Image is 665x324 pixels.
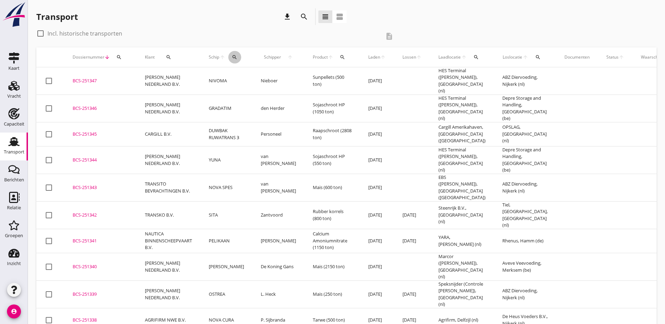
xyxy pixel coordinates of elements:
[430,280,494,308] td: Speksnijder (Controle [PERSON_NAME]), [GEOGRAPHIC_DATA] (nl)
[252,122,304,146] td: Personeel
[430,67,494,95] td: HES Terminal ([PERSON_NAME]), [GEOGRAPHIC_DATA] (nl)
[1,2,27,28] img: logo-small.a267ee39.svg
[494,229,556,253] td: Rhenus, Hamm (de)
[360,253,394,280] td: [DATE]
[73,77,128,84] div: BCS-251347
[430,146,494,174] td: HES Terminal ([PERSON_NAME]), [GEOGRAPHIC_DATA] (nl)
[136,95,200,122] td: [PERSON_NAME] NEDERLAND B.V.
[494,122,556,146] td: OPSLAG, [GEOGRAPHIC_DATA] (nl)
[252,280,304,308] td: L. Heck
[136,146,200,174] td: [PERSON_NAME] NEDERLAND B.V.
[7,94,21,98] div: Vracht
[461,54,467,60] i: arrow_upward
[200,122,252,146] td: DUWBAK RUWATRANS 3
[145,49,192,66] div: Klant
[73,184,128,191] div: BCS-251343
[360,95,394,122] td: [DATE]
[200,201,252,229] td: SITA
[261,54,284,60] span: Schipper
[619,54,624,60] i: arrow_upward
[360,174,394,201] td: [DATE]
[4,122,24,126] div: Capaciteit
[494,95,556,122] td: Depre Storage and Handling, [GEOGRAPHIC_DATA] (be)
[73,212,128,219] div: BCS-251342
[200,174,252,201] td: NOVA SPES
[73,317,128,324] div: BCS-251338
[304,122,360,146] td: Raapschroot (2808 ton)
[136,174,200,201] td: TRANSITO BEVRACHTINGEN B.V.
[116,54,122,60] i: search
[136,229,200,253] td: NAUTICA BINNENSCHEEPVAART B.V.
[304,174,360,201] td: Mais (600 ton)
[252,201,304,229] td: Zantvoord
[321,13,330,21] i: view_headline
[73,291,128,298] div: BCS-251339
[430,122,494,146] td: Cargill Amerikahaven, [GEOGRAPHIC_DATA] ([GEOGRAPHIC_DATA])
[380,54,386,60] i: arrow_upward
[136,201,200,229] td: TRANSKO B.V.
[368,54,380,60] span: Laden
[494,174,556,201] td: ABZ Diervoeding, Nijkerk (nl)
[402,54,416,60] span: Lossen
[200,280,252,308] td: OSTREA
[4,178,24,182] div: Berichten
[394,229,430,253] td: [DATE]
[430,253,494,280] td: Marcor ([PERSON_NAME]), [GEOGRAPHIC_DATA] (nl)
[328,54,333,60] i: arrow_upward
[73,157,128,164] div: BCS-251344
[104,54,110,60] i: arrow_downward
[73,238,128,244] div: BCS-251341
[502,54,523,60] span: Loslocatie
[166,54,171,60] i: search
[360,229,394,253] td: [DATE]
[36,11,78,22] div: Transport
[5,233,23,238] div: Groepen
[300,13,308,21] i: search
[340,54,345,60] i: search
[304,201,360,229] td: Rubber korrels (800 ton)
[304,146,360,174] td: Sojaschroot HP (550 ton)
[360,146,394,174] td: [DATE]
[252,146,304,174] td: van [PERSON_NAME]
[535,54,541,60] i: search
[73,263,128,270] div: BCS-251340
[8,66,20,70] div: Kaart
[494,253,556,280] td: Aveve Veevoeding, Merksem (be)
[209,54,220,60] span: Schip
[360,122,394,146] td: [DATE]
[7,205,21,210] div: Relatie
[7,304,21,318] i: account_circle
[494,280,556,308] td: ABZ Diervoeding, Nijkerk (nl)
[7,261,21,266] div: Inzicht
[304,280,360,308] td: Mais (250 ton)
[438,54,461,60] span: Laadlocatie
[200,229,252,253] td: PELIKAAN
[136,67,200,95] td: [PERSON_NAME] NEDERLAND B.V.
[430,229,494,253] td: YARA, [PERSON_NAME] (nl)
[73,105,128,112] div: BCS-251346
[252,174,304,201] td: van [PERSON_NAME]
[136,253,200,280] td: [PERSON_NAME] NEDERLAND B.V.
[416,54,422,60] i: arrow_upward
[200,146,252,174] td: YUNA
[335,13,344,21] i: view_agenda
[200,95,252,122] td: GRADATIM
[136,280,200,308] td: [PERSON_NAME] NEDERLAND B.V.
[494,67,556,95] td: ABZ Diervoeding, Nijkerk (nl)
[252,253,304,280] td: De Koning Gans
[200,67,252,95] td: NIVOMA
[494,146,556,174] td: Depre Storage and Handling, [GEOGRAPHIC_DATA] (be)
[304,95,360,122] td: Sojaschroot HP (1050 ton)
[430,201,494,229] td: Steenrijk B.V., [GEOGRAPHIC_DATA] (nl)
[394,201,430,229] td: [DATE]
[360,280,394,308] td: [DATE]
[200,253,252,280] td: [PERSON_NAME]
[73,54,104,60] span: Dossiernummer
[252,95,304,122] td: den Herder
[430,95,494,122] td: HES Terminal ([PERSON_NAME]), [GEOGRAPHIC_DATA] (nl)
[232,54,237,60] i: search
[304,67,360,95] td: Sunpellets (500 ton)
[136,122,200,146] td: CARGILL B.V.
[494,201,556,229] td: Tiel, [GEOGRAPHIC_DATA], [GEOGRAPHIC_DATA] (nl)
[360,201,394,229] td: [DATE]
